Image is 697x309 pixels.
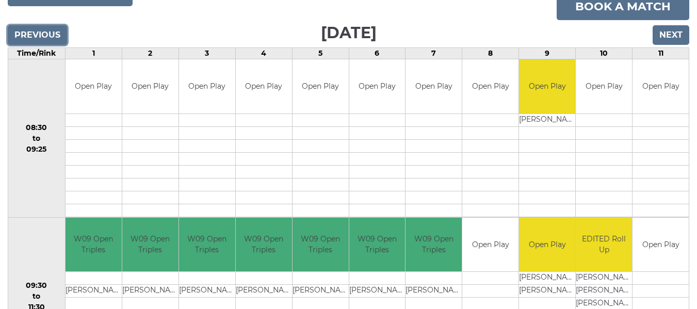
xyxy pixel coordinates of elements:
td: [PERSON_NAME] [406,285,462,298]
td: W09 Open Triples [406,218,462,272]
input: Previous [8,25,67,45]
td: 7 [406,48,462,59]
td: Open Play [633,59,689,113]
td: 08:30 to 09:25 [8,59,66,218]
td: [PERSON_NAME] [236,285,292,298]
td: W09 Open Triples [179,218,235,272]
td: 8 [462,48,519,59]
td: Open Play [576,59,632,113]
td: W09 Open Triples [236,218,292,272]
td: [PERSON_NAME] [349,285,406,298]
td: [PERSON_NAME] [519,113,575,126]
td: Open Play [633,218,689,272]
td: [PERSON_NAME] [576,285,632,298]
td: Time/Rink [8,48,66,59]
td: Open Play [406,59,462,113]
td: [PERSON_NAME] [122,285,179,298]
td: 3 [179,48,235,59]
td: Open Play [349,59,406,113]
td: [PERSON_NAME] [179,285,235,298]
td: EDITED Roll Up [576,218,632,272]
td: [PERSON_NAME] [519,272,575,285]
td: W09 Open Triples [349,218,406,272]
td: [PERSON_NAME] [66,285,122,298]
input: Next [653,25,689,45]
td: 1 [65,48,122,59]
td: 6 [349,48,406,59]
td: [PERSON_NAME] [293,285,349,298]
td: Open Play [179,59,235,113]
td: 9 [519,48,576,59]
td: Open Play [293,59,349,113]
td: [PERSON_NAME] [576,272,632,285]
td: 2 [122,48,179,59]
td: [PERSON_NAME] [519,285,575,298]
td: Open Play [236,59,292,113]
td: Open Play [462,59,518,113]
td: W09 Open Triples [293,218,349,272]
td: Open Play [122,59,179,113]
td: 10 [576,48,633,59]
td: W09 Open Triples [66,218,122,272]
td: 11 [633,48,689,59]
td: Open Play [519,59,575,113]
td: 4 [235,48,292,59]
td: Open Play [519,218,575,272]
td: 5 [292,48,349,59]
td: Open Play [66,59,122,113]
td: Open Play [462,218,518,272]
td: W09 Open Triples [122,218,179,272]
